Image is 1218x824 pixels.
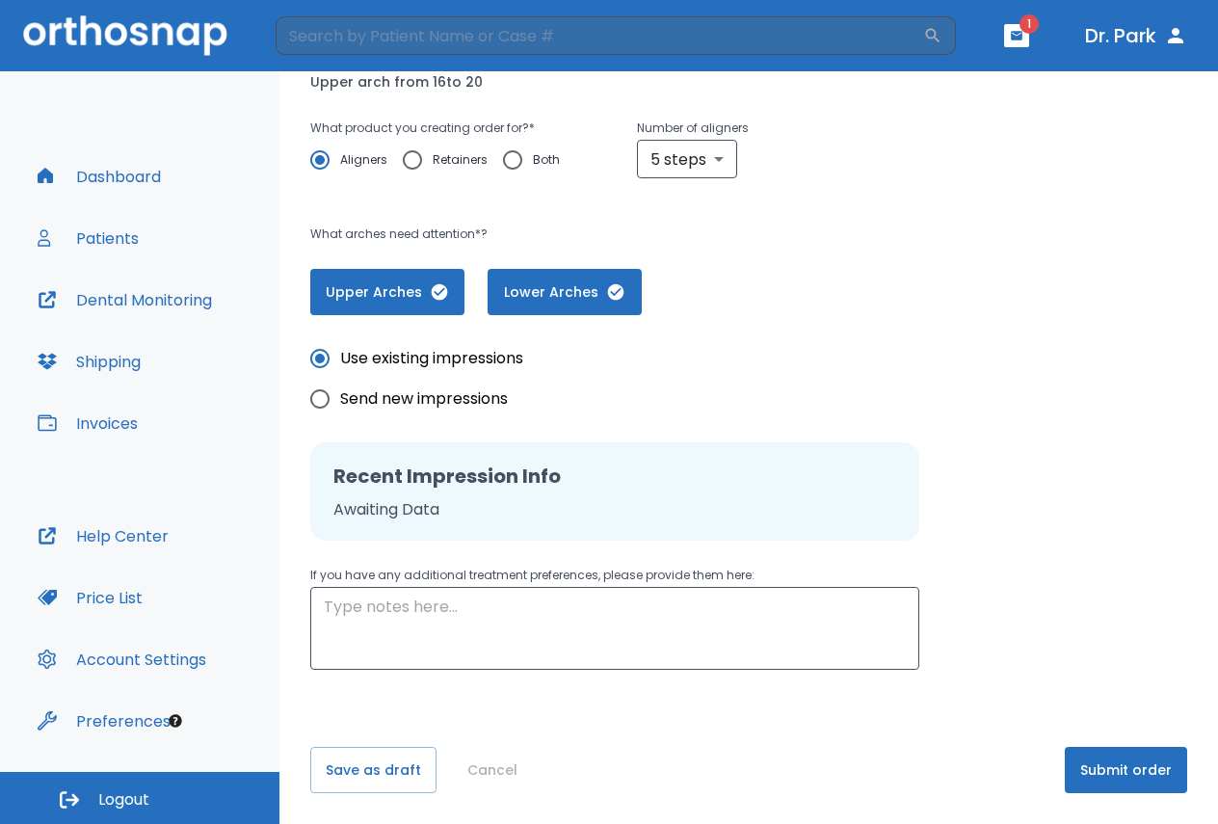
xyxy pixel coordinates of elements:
[1019,14,1039,34] span: 1
[26,698,182,744] button: Preferences
[488,269,642,315] button: Lower Arches
[26,513,180,559] button: Help Center
[460,747,525,793] button: Cancel
[26,215,150,261] button: Patients
[23,15,227,55] img: Orthosnap
[167,712,184,730] div: Tooltip anchor
[333,498,896,521] p: Awaiting Data
[340,387,508,411] span: Send new impressions
[310,747,437,793] button: Save as draft
[637,140,737,178] div: 5 steps
[26,574,154,621] button: Price List
[507,282,622,303] span: Lower Arches
[310,70,486,93] p: Upper arch from 16 to 20
[26,338,152,385] button: Shipping
[333,462,896,491] h2: Recent Impression Info
[310,117,575,140] p: What product you creating order for? *
[330,282,445,303] span: Upper Arches
[26,153,172,199] button: Dashboard
[26,400,149,446] button: Invoices
[310,223,822,246] p: What arches need attention*?
[1077,18,1195,53] button: Dr. Park
[340,347,523,370] span: Use existing impressions
[310,269,464,315] button: Upper Arches
[1065,747,1187,793] button: Submit order
[26,277,224,323] button: Dental Monitoring
[533,148,560,172] span: Both
[98,789,149,811] span: Logout
[276,16,923,55] input: Search by Patient Name or Case #
[340,148,387,172] span: Aligners
[637,117,749,140] p: Number of aligners
[26,636,218,682] button: Account Settings
[433,148,488,172] span: Retainers
[310,564,919,587] p: If you have any additional treatment preferences, please provide them here:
